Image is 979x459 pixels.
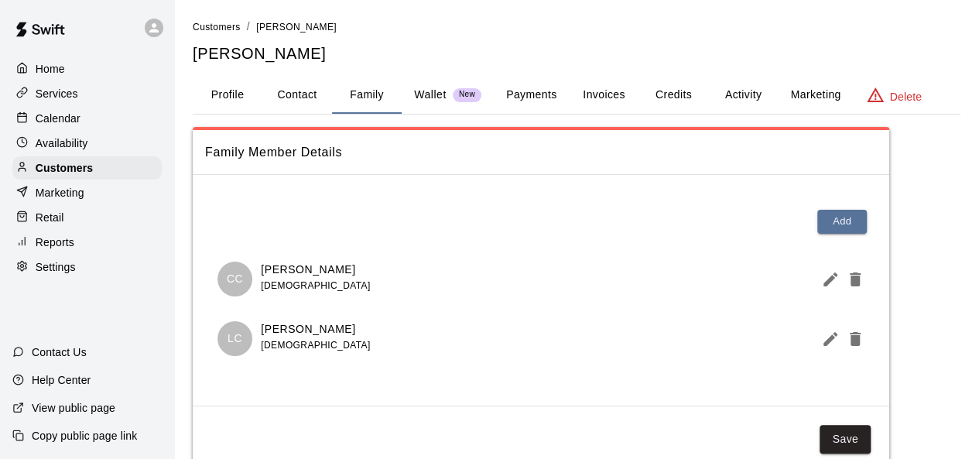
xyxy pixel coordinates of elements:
button: Family [332,77,402,114]
p: Home [36,61,65,77]
button: Delete [840,324,864,355]
button: Invoices [569,77,638,114]
p: Retail [36,210,64,225]
button: Activity [708,77,778,114]
span: [DEMOGRAPHIC_DATA] [261,280,370,291]
div: Logan Culp [217,321,252,356]
button: Add [817,210,867,234]
p: Wallet [414,87,447,103]
p: Contact Us [32,344,87,360]
button: Edit Member [815,324,840,355]
p: Settings [36,259,76,275]
p: LC [228,331,242,347]
div: Clark Culp [217,262,252,296]
nav: breadcrumb [193,19,960,36]
a: Services [12,82,162,105]
button: Save [820,425,871,454]
p: Reports [36,235,74,250]
span: Customers [193,22,241,33]
a: Settings [12,255,162,279]
p: Delete [890,89,922,104]
span: [DEMOGRAPHIC_DATA] [261,340,370,351]
button: Marketing [778,77,853,114]
button: Profile [193,77,262,114]
p: Customers [36,160,93,176]
p: Marketing [36,185,84,200]
button: Payments [494,77,569,114]
a: Customers [193,20,241,33]
p: Calendar [36,111,80,126]
span: New [453,90,481,100]
p: [PERSON_NAME] [261,321,370,337]
button: Contact [262,77,332,114]
button: Delete [840,264,864,295]
p: CC [227,271,243,287]
span: [PERSON_NAME] [256,22,337,33]
a: Home [12,57,162,80]
p: Availability [36,135,88,151]
p: Services [36,86,78,101]
h5: [PERSON_NAME] [193,43,960,64]
p: View public page [32,400,115,416]
a: Calendar [12,107,162,130]
p: [PERSON_NAME] [261,262,370,278]
span: Family Member Details [205,142,877,163]
button: Edit Member [815,264,840,295]
li: / [247,19,250,35]
a: Reports [12,231,162,254]
a: Retail [12,206,162,229]
p: Copy public page link [32,428,137,444]
a: Customers [12,156,162,180]
p: Help Center [32,372,91,388]
a: Availability [12,132,162,155]
a: Marketing [12,181,162,204]
div: basic tabs example [193,77,960,114]
button: Credits [638,77,708,114]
